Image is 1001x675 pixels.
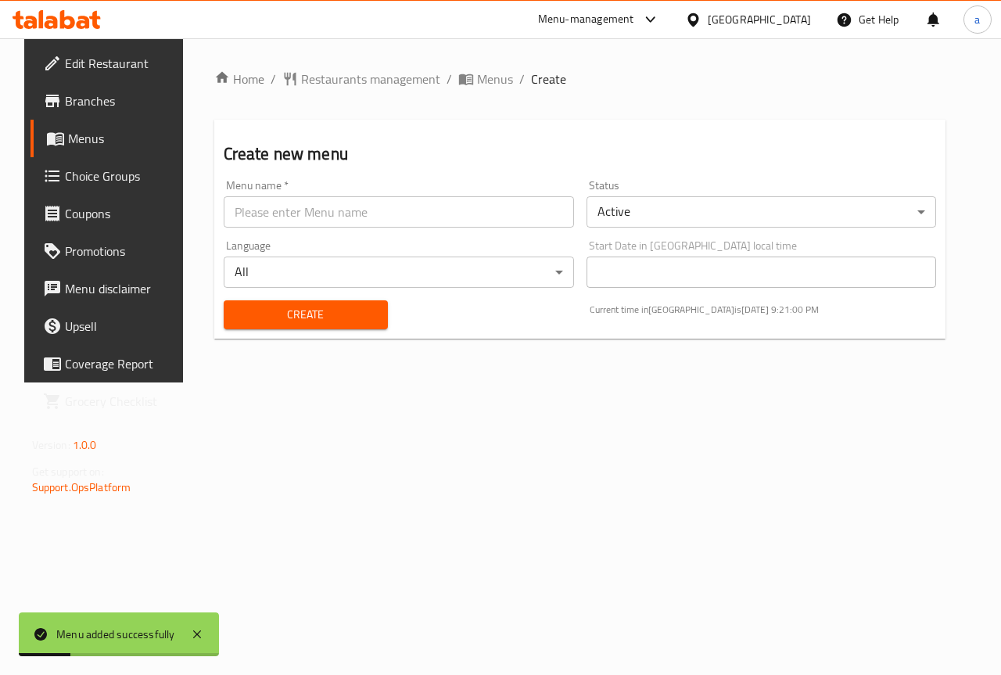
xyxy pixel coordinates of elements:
span: Menu disclaimer [65,279,179,298]
div: [GEOGRAPHIC_DATA] [708,11,811,28]
span: Menus [477,70,513,88]
p: Current time in [GEOGRAPHIC_DATA] is [DATE] 9:21:00 PM [590,303,937,317]
span: Coupons [65,204,179,223]
span: Promotions [65,242,179,260]
a: Promotions [30,232,192,270]
button: Create [224,300,388,329]
li: / [447,70,452,88]
a: Menus [30,120,192,157]
input: Please enter Menu name [224,196,574,228]
span: 1.0.0 [73,435,97,455]
div: Menu added successfully [56,626,175,643]
span: Create [236,305,375,325]
span: Branches [65,92,179,110]
a: Grocery Checklist [30,382,192,420]
span: Upsell [65,317,179,336]
span: Choice Groups [65,167,179,185]
div: Active [587,196,937,228]
a: Home [214,70,264,88]
span: a [974,11,980,28]
h2: Create new menu [224,142,937,166]
span: Coverage Report [65,354,179,373]
li: / [519,70,525,88]
span: Restaurants management [301,70,440,88]
a: Coupons [30,195,192,232]
a: Support.OpsPlatform [32,477,131,497]
span: Get support on: [32,461,104,482]
li: / [271,70,276,88]
nav: breadcrumb [214,70,946,88]
a: Edit Restaurant [30,45,192,82]
div: All [224,257,574,288]
span: Grocery Checklist [65,392,179,411]
a: Choice Groups [30,157,192,195]
span: Menus [68,129,179,148]
a: Menu disclaimer [30,270,192,307]
span: Version: [32,435,70,455]
a: Restaurants management [282,70,440,88]
a: Menus [458,70,513,88]
span: Edit Restaurant [65,54,179,73]
div: Menu-management [538,10,634,29]
a: Upsell [30,307,192,345]
a: Coverage Report [30,345,192,382]
a: Branches [30,82,192,120]
span: Create [531,70,566,88]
